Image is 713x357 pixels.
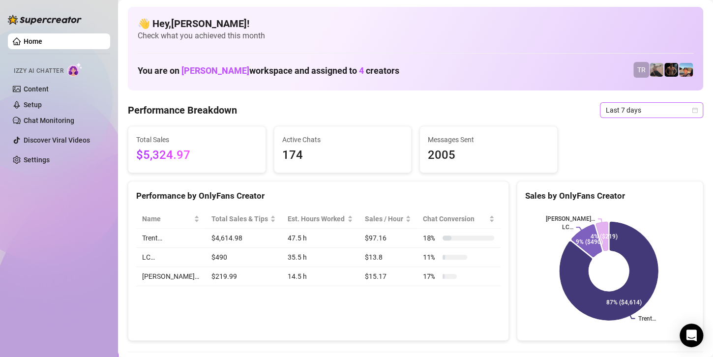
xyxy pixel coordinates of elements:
img: LC [650,63,663,77]
span: Check what you achieved this month [138,30,693,41]
img: Trent [664,63,678,77]
span: 18 % [423,233,439,243]
th: Name [136,209,206,229]
span: 4 [359,65,364,76]
a: Chat Monitoring [24,117,74,124]
th: Sales / Hour [359,209,417,229]
span: Izzy AI Chatter [14,66,63,76]
a: Discover Viral Videos [24,136,90,144]
td: $97.16 [359,229,417,248]
span: TR [637,64,646,75]
h1: You are on workspace and assigned to creators [138,65,399,76]
img: logo-BBDzfeDw.svg [8,15,82,25]
span: 2005 [428,146,549,165]
a: Settings [24,156,50,164]
text: [PERSON_NAME]… [545,215,594,222]
span: Last 7 days [606,103,697,118]
span: 11 % [423,252,439,263]
td: 35.5 h [282,248,359,267]
span: Total Sales [136,134,258,145]
td: $4,614.98 [206,229,282,248]
div: Sales by OnlyFans Creator [525,189,695,203]
span: Name [142,213,192,224]
a: Home [24,37,42,45]
td: 47.5 h [282,229,359,248]
span: Chat Conversion [423,213,487,224]
div: Performance by OnlyFans Creator [136,189,501,203]
td: LC… [136,248,206,267]
td: $490 [206,248,282,267]
text: LC… [562,224,573,231]
a: Content [24,85,49,93]
a: Setup [24,101,42,109]
th: Chat Conversion [417,209,501,229]
td: $219.99 [206,267,282,286]
text: Trent… [638,315,655,322]
span: Sales / Hour [365,213,403,224]
span: 17 % [423,271,439,282]
div: Est. Hours Worked [288,213,345,224]
span: $5,324.97 [136,146,258,165]
th: Total Sales & Tips [206,209,282,229]
h4: 👋 Hey, [PERSON_NAME] ! [138,17,693,30]
td: Trent… [136,229,206,248]
td: $13.8 [359,248,417,267]
h4: Performance Breakdown [128,103,237,117]
span: calendar [692,107,698,113]
span: 174 [282,146,404,165]
td: 14.5 h [282,267,359,286]
div: Open Intercom Messenger [680,324,703,347]
span: Active Chats [282,134,404,145]
span: Total Sales & Tips [211,213,268,224]
td: $15.17 [359,267,417,286]
td: [PERSON_NAME]… [136,267,206,286]
img: AI Chatter [67,62,83,77]
img: Zach [679,63,693,77]
span: Messages Sent [428,134,549,145]
span: [PERSON_NAME] [181,65,249,76]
